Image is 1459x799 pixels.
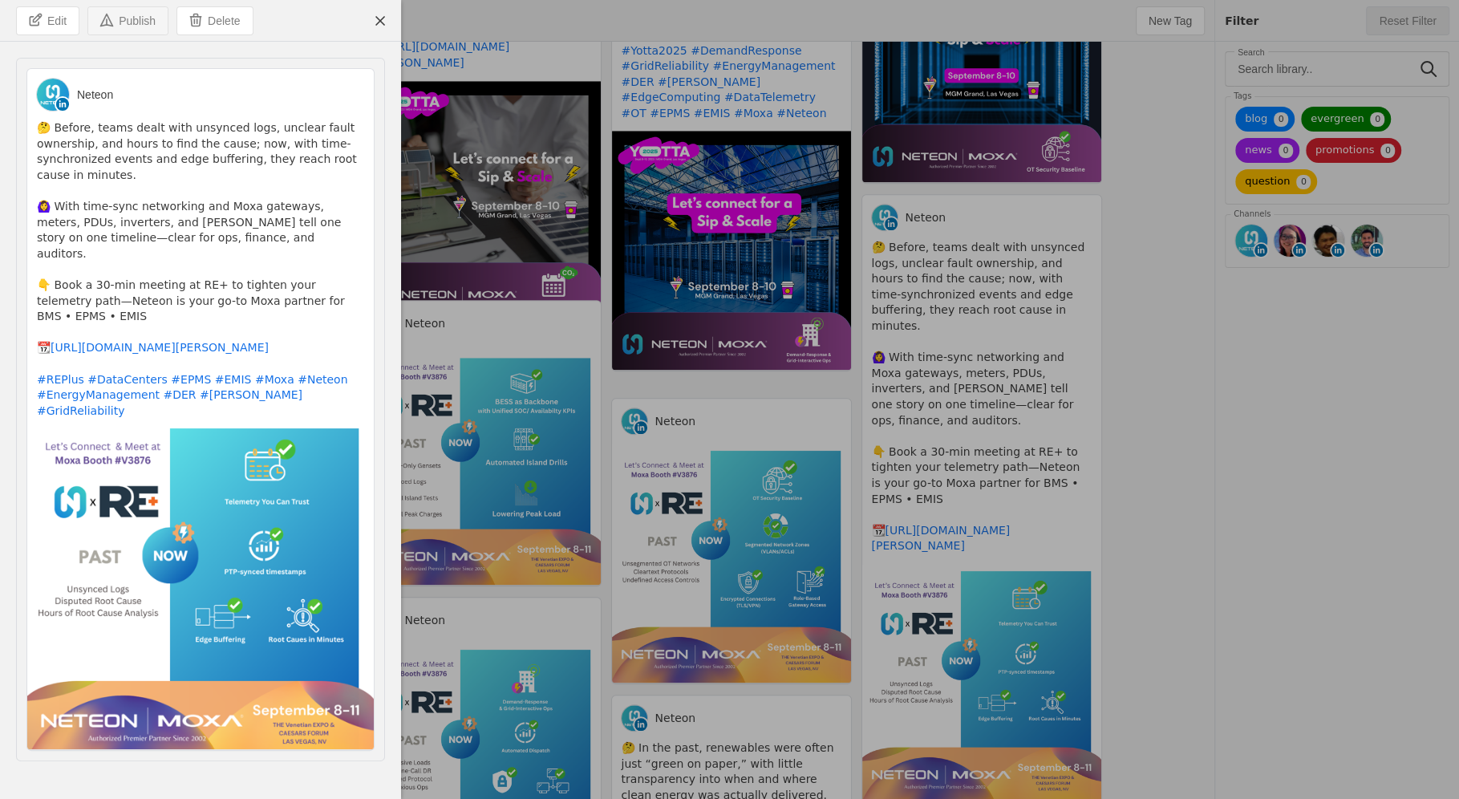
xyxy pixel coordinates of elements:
span: Edit [47,13,67,29]
button: Publish [87,6,168,35]
a: #EPMS [171,373,211,386]
span: Delete [208,13,240,29]
img: logo_orange.svg [26,26,39,39]
span: Publish [119,13,156,29]
a: #REPlus [37,373,84,386]
img: tab_domain_overview_orange.svg [43,93,56,106]
a: #DER [163,388,196,401]
img: website_grey.svg [26,42,39,55]
pre: 🤔 Before, teams dealt with unsynced logs, unclear fault ownership, and hours to find the cause; n... [37,120,364,419]
img: undefined [27,428,374,749]
button: Edit [16,6,79,35]
div: Neteon [77,87,113,103]
div: Domain: [DOMAIN_NAME] [42,42,176,55]
button: Delete [176,6,253,35]
a: #EnergyManagement [37,388,160,401]
a: [URL][DOMAIN_NAME][PERSON_NAME] [51,341,269,354]
a: #GridReliability [37,404,125,417]
a: #EMIS [215,373,252,386]
div: Domain Overview [61,95,144,105]
a: #Moxa [255,373,294,386]
div: v 4.0.25 [45,26,79,39]
a: #Neteon [298,373,347,386]
a: #[PERSON_NAME] [200,388,302,401]
a: #DataCenters [87,373,168,386]
img: tab_keywords_by_traffic_grey.svg [160,93,172,106]
img: cache [37,79,69,111]
div: Keywords by Traffic [177,95,270,105]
